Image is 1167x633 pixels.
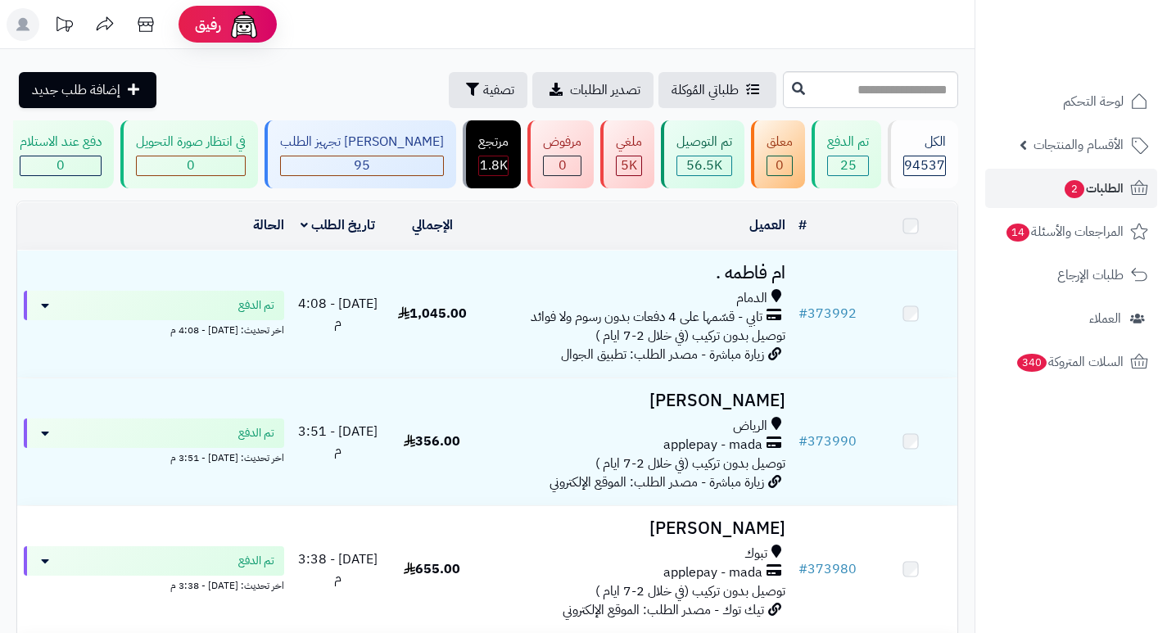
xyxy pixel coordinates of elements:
[663,563,762,582] span: applepay - mada
[798,432,807,451] span: #
[449,72,527,108] button: تصفية
[798,304,807,323] span: #
[985,255,1157,295] a: طلبات الإرجاع
[253,215,284,235] a: الحالة
[404,432,460,451] span: 356.00
[531,308,762,327] span: تابي - قسّمها على 4 دفعات بدون رسوم ولا فوائد
[543,133,581,151] div: مرفوض
[550,472,764,492] span: زيارة مباشرة - مصدر الطلب: الموقع الإلكتروني
[1005,220,1124,243] span: المراجعات والأسئلة
[298,294,378,332] span: [DATE] - 4:08 م
[136,133,246,151] div: في انتظار صورة التحويل
[985,342,1157,382] a: السلات المتروكة340
[749,215,785,235] a: العميل
[767,133,793,151] div: معلق
[616,133,642,151] div: ملغي
[19,72,156,108] a: إضافة طلب جديد
[985,212,1157,251] a: المراجعات والأسئلة14
[1063,90,1124,113] span: لوحة التحكم
[904,156,945,175] span: 94537
[137,156,245,175] div: 0
[301,215,375,235] a: تاريخ الطلب
[544,156,581,175] div: 0
[808,120,884,188] a: تم الدفع 25
[459,120,524,188] a: مرتجع 1.8K
[903,133,946,151] div: الكل
[24,576,284,593] div: اخر تحديث: [DATE] - 3:38 م
[767,156,792,175] div: 0
[798,559,807,579] span: #
[686,156,722,175] span: 56.5K
[1006,224,1029,242] span: 14
[486,519,785,538] h3: [PERSON_NAME]
[621,156,637,175] span: 5K
[57,156,65,175] span: 0
[595,581,785,601] span: توصيل بدون تركيب (في خلال 2-7 ايام )
[672,80,739,100] span: طلباتي المُوكلة
[828,156,868,175] div: 25
[486,264,785,283] h3: ام فاطمه .
[228,8,260,41] img: ai-face.png
[736,289,767,308] span: الدمام
[776,156,784,175] span: 0
[479,156,508,175] div: 1807
[238,297,274,314] span: تم الدفع
[985,299,1157,338] a: العملاء
[676,133,732,151] div: تم التوصيل
[658,72,776,108] a: طلباتي المُوكلة
[32,80,120,100] span: إضافة طلب جديد
[524,120,597,188] a: مرفوض 0
[985,82,1157,121] a: لوحة التحكم
[20,156,101,175] div: 0
[798,559,857,579] a: #373980
[798,432,857,451] a: #373990
[748,120,808,188] a: معلق 0
[398,304,467,323] span: 1,045.00
[261,120,459,188] a: [PERSON_NAME] تجهيز الطلب 95
[24,320,284,337] div: اخر تحديث: [DATE] - 4:08 م
[298,549,378,588] span: [DATE] - 3:38 م
[840,156,857,175] span: 25
[195,15,221,34] span: رفيق
[1065,180,1084,198] span: 2
[744,545,767,563] span: تبوك
[24,448,284,465] div: اخر تحديث: [DATE] - 3:51 م
[281,156,443,175] div: 95
[798,304,857,323] a: #373992
[798,215,807,235] a: #
[563,600,764,620] span: تيك توك - مصدر الطلب: الموقع الإلكتروني
[677,156,731,175] div: 56524
[298,422,378,460] span: [DATE] - 3:51 م
[43,8,84,45] a: تحديثات المنصة
[658,120,748,188] a: تم التوصيل 56.5K
[1017,354,1047,372] span: 340
[1034,133,1124,156] span: الأقسام والمنتجات
[20,133,102,151] div: دفع عند الاستلام
[486,391,785,410] h3: [PERSON_NAME]
[187,156,195,175] span: 0
[1063,177,1124,200] span: الطلبات
[595,326,785,346] span: توصيل بدون تركيب (في خلال 2-7 ايام )
[663,436,762,454] span: applepay - mada
[280,133,444,151] div: [PERSON_NAME] تجهيز الطلب
[238,553,274,569] span: تم الدفع
[733,417,767,436] span: الرياض
[404,559,460,579] span: 655.00
[1015,350,1124,373] span: السلات المتروكة
[561,345,764,364] span: زيارة مباشرة - مصدر الطلب: تطبيق الجوال
[617,156,641,175] div: 4964
[985,169,1157,208] a: الطلبات2
[532,72,654,108] a: تصدير الطلبات
[884,120,961,188] a: الكل94537
[1089,307,1121,330] span: العملاء
[595,454,785,473] span: توصيل بدون تركيب (في خلال 2-7 ايام )
[1,120,117,188] a: دفع عند الاستلام 0
[480,156,508,175] span: 1.8K
[238,425,274,441] span: تم الدفع
[570,80,640,100] span: تصدير الطلبات
[597,120,658,188] a: ملغي 5K
[1057,264,1124,287] span: طلبات الإرجاع
[559,156,567,175] span: 0
[412,215,453,235] a: الإجمالي
[483,80,514,100] span: تصفية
